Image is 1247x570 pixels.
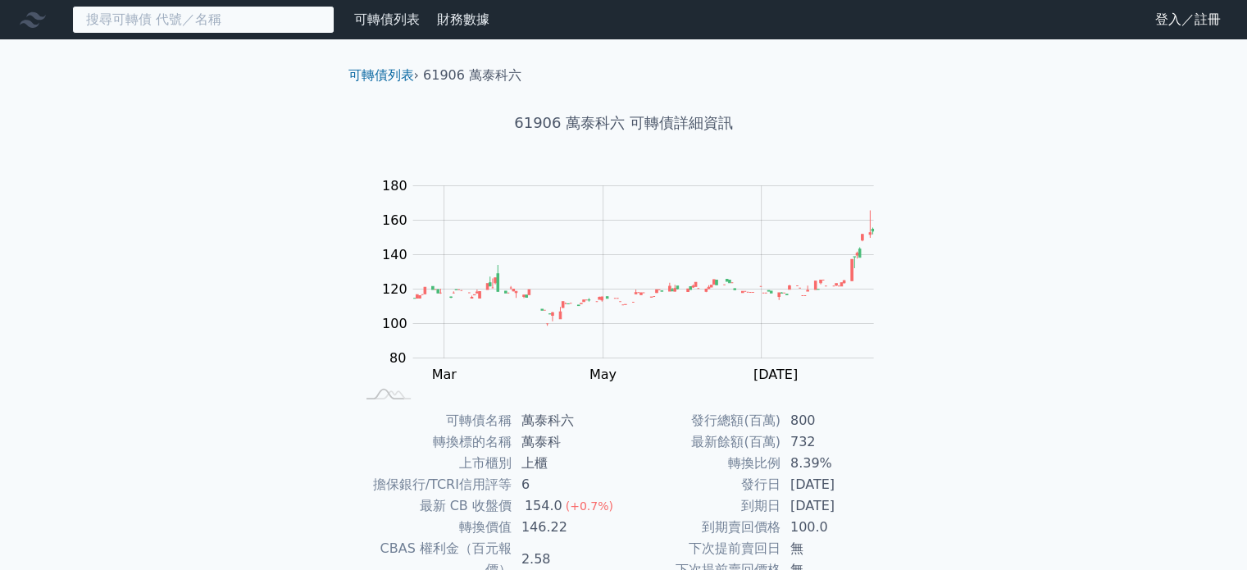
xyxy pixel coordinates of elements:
[348,66,419,85] li: ›
[1142,7,1234,33] a: 登入／註冊
[753,367,798,382] tspan: [DATE]
[355,474,512,495] td: 擔保銀行/TCRI信用評等
[382,247,407,262] tspan: 140
[512,431,624,453] td: 萬泰科
[781,495,893,517] td: [DATE]
[355,517,512,538] td: 轉換價值
[355,410,512,431] td: 可轉債名稱
[781,453,893,474] td: 8.39%
[355,431,512,453] td: 轉換標的名稱
[389,350,406,366] tspan: 80
[423,66,521,85] li: 61906 萬泰科六
[512,517,624,538] td: 146.22
[781,517,893,538] td: 100.0
[566,499,613,513] span: (+0.7%)
[624,474,781,495] td: 發行日
[437,11,489,27] a: 財務數據
[348,67,414,83] a: 可轉債列表
[781,431,893,453] td: 732
[624,495,781,517] td: 到期日
[512,453,624,474] td: 上櫃
[589,367,617,382] tspan: May
[431,367,457,382] tspan: Mar
[382,212,407,228] tspan: 160
[382,316,407,331] tspan: 100
[521,495,566,517] div: 154.0
[624,431,781,453] td: 最新餘額(百萬)
[72,6,335,34] input: 搜尋可轉債 代號／名稱
[781,538,893,559] td: 無
[354,11,420,27] a: 可轉債列表
[624,453,781,474] td: 轉換比例
[382,281,407,297] tspan: 120
[512,474,624,495] td: 6
[624,517,781,538] td: 到期賣回價格
[781,410,893,431] td: 800
[373,178,898,416] g: Chart
[512,410,624,431] td: 萬泰科六
[624,410,781,431] td: 發行總額(百萬)
[382,178,407,194] tspan: 180
[781,474,893,495] td: [DATE]
[335,112,912,135] h1: 61906 萬泰科六 可轉債詳細資訊
[355,495,512,517] td: 最新 CB 收盤價
[624,538,781,559] td: 下次提前賣回日
[355,453,512,474] td: 上市櫃別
